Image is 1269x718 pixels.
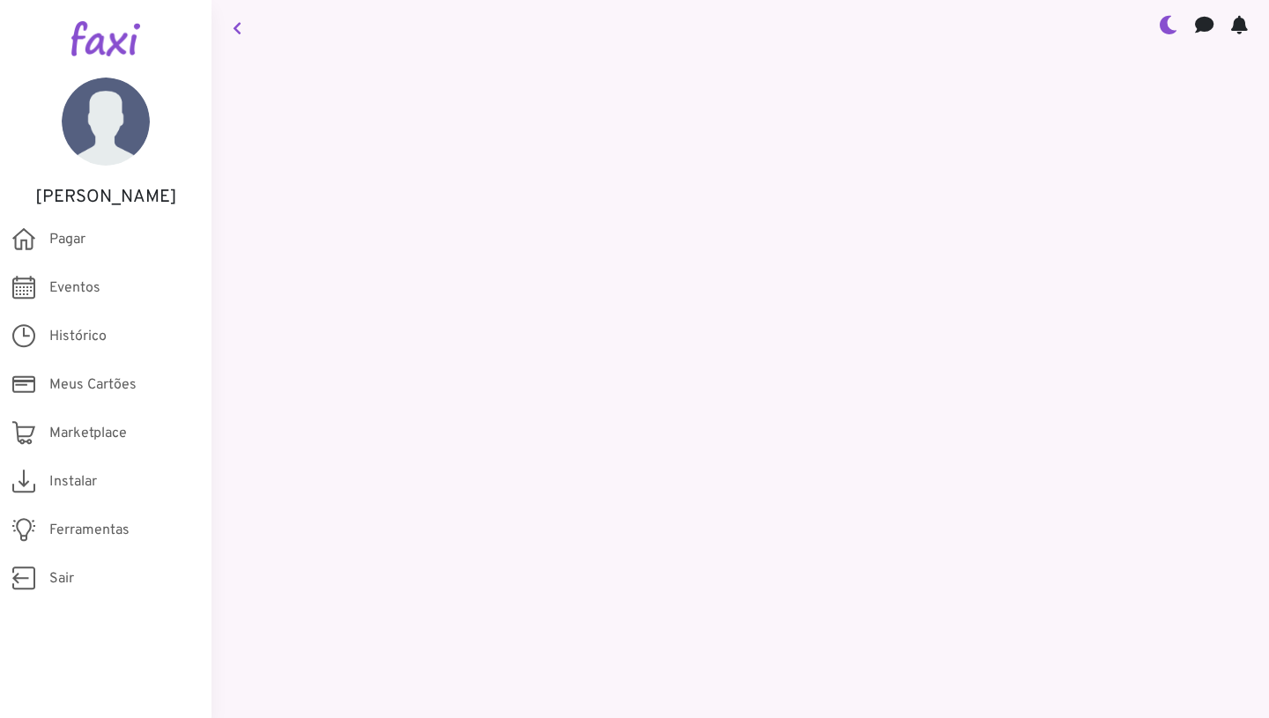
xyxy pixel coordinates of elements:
[49,374,137,396] span: Meus Cartões
[26,187,185,208] h5: [PERSON_NAME]
[49,471,97,492] span: Instalar
[49,326,107,347] span: Histórico
[49,278,100,299] span: Eventos
[49,568,74,589] span: Sair
[49,520,130,541] span: Ferramentas
[49,423,127,444] span: Marketplace
[49,229,85,250] span: Pagar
